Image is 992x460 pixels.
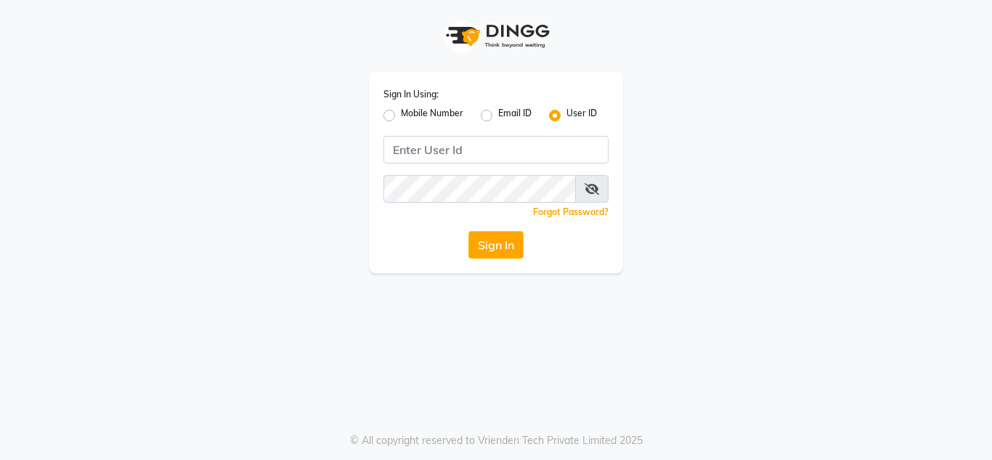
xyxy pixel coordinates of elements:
img: logo1.svg [438,15,554,57]
input: Username [383,175,576,203]
label: User ID [566,107,597,124]
a: Forgot Password? [533,206,609,217]
button: Sign In [468,231,524,259]
label: Sign In Using: [383,88,439,101]
input: Username [383,136,609,164]
label: Mobile Number [401,107,463,124]
label: Email ID [498,107,532,124]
